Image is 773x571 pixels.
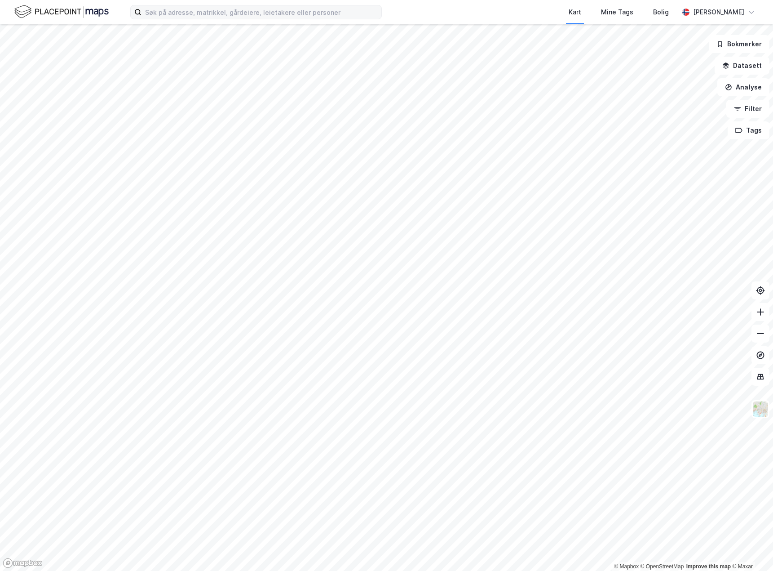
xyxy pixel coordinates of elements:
[569,7,581,18] div: Kart
[693,7,744,18] div: [PERSON_NAME]
[14,4,109,20] img: logo.f888ab2527a4732fd821a326f86c7f29.svg
[141,5,381,19] input: Søk på adresse, matrikkel, gårdeiere, leietakere eller personer
[601,7,633,18] div: Mine Tags
[653,7,669,18] div: Bolig
[728,528,773,571] iframe: Chat Widget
